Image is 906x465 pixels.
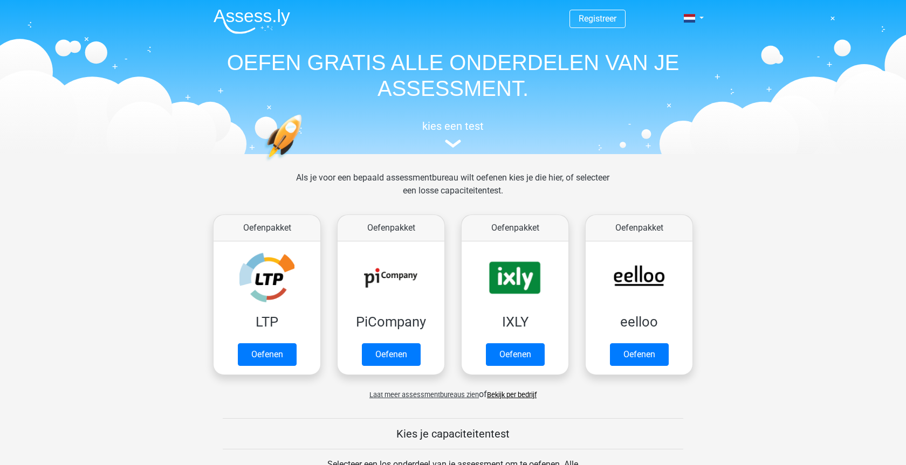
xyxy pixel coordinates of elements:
h1: OEFEN GRATIS ALLE ONDERDELEN VAN JE ASSESSMENT. [205,50,701,101]
div: Als je voor een bepaald assessmentbureau wilt oefenen kies je die hier, of selecteer een losse ca... [287,171,618,210]
div: of [205,379,701,401]
img: oefenen [264,114,344,212]
a: Oefenen [610,343,669,366]
img: Assessly [214,9,290,34]
a: kies een test [205,120,701,148]
span: Laat meer assessmentbureaus zien [369,391,479,399]
h5: kies een test [205,120,701,133]
a: Oefenen [486,343,545,366]
a: Bekijk per bedrijf [487,391,537,399]
a: Oefenen [362,343,421,366]
a: Registreer [579,13,616,24]
a: Oefenen [238,343,297,366]
h5: Kies je capaciteitentest [223,427,683,440]
img: assessment [445,140,461,148]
